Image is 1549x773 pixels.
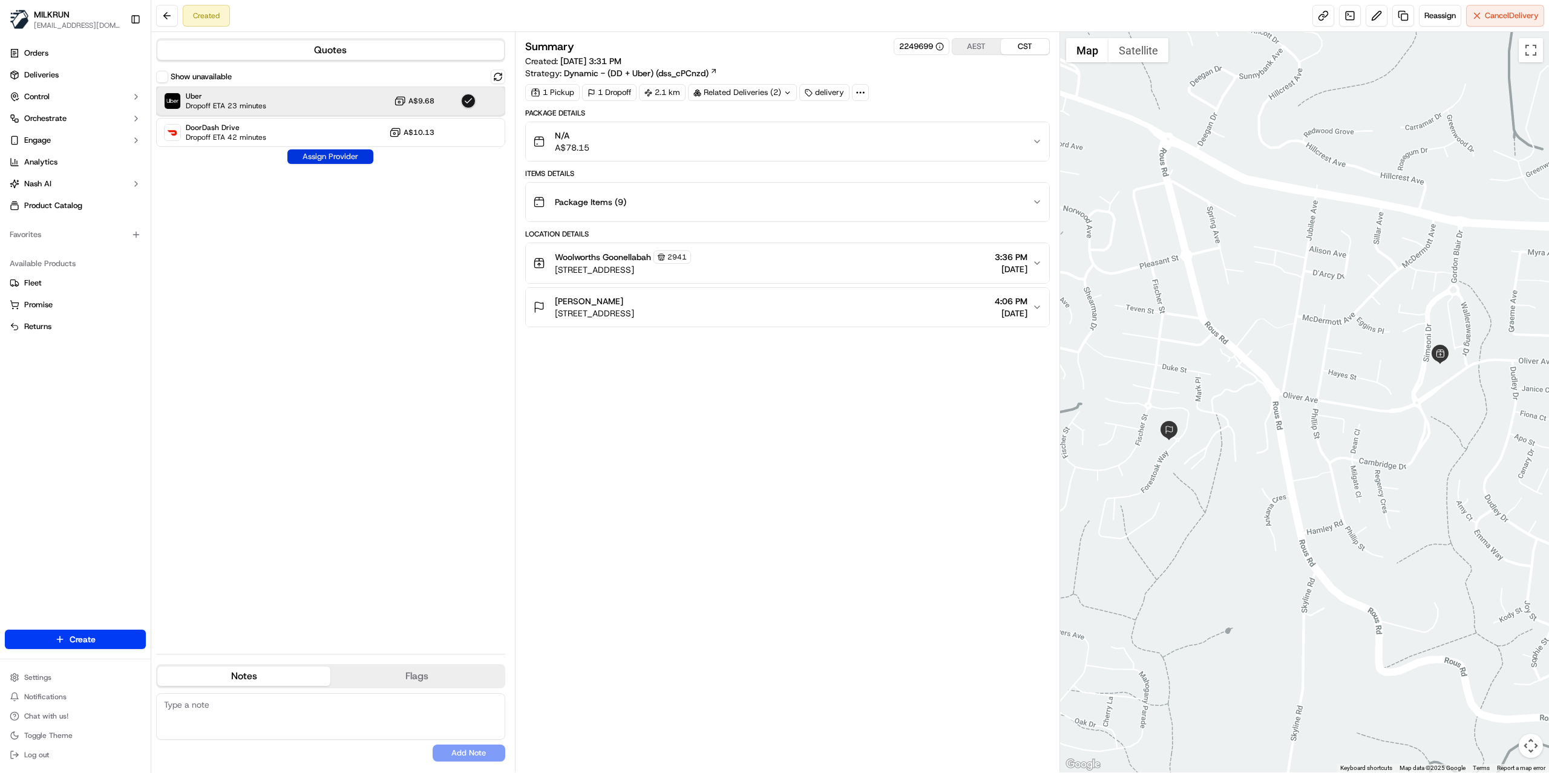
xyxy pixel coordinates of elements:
div: 2.1 km [639,84,686,101]
span: Control [24,91,50,102]
button: Quotes [157,41,504,60]
button: Assign Provider [287,149,373,164]
button: Woolworths Goonellabah2941[STREET_ADDRESS]3:36 PM[DATE] [526,243,1049,283]
button: Log out [5,746,146,763]
span: [DATE] [995,263,1027,275]
span: [PERSON_NAME] [555,295,623,307]
button: Chat with us! [5,708,146,725]
span: Nash AI [24,178,51,189]
a: Dynamic - (DD + Uber) (dss_cPCnzd) [564,67,718,79]
span: Dynamic - (DD + Uber) (dss_cPCnzd) [564,67,709,79]
div: Favorites [5,225,146,244]
button: Create [5,630,146,649]
button: Show satellite imagery [1109,38,1168,62]
div: Related Deliveries (2) [688,84,797,101]
button: Toggle fullscreen view [1519,38,1543,62]
span: Dropoff ETA 23 minutes [186,101,266,111]
img: MILKRUN [10,10,29,29]
span: Dropoff ETA 42 minutes [186,132,266,142]
span: [STREET_ADDRESS] [555,264,691,276]
h3: Summary [525,41,574,52]
button: CancelDelivery [1466,5,1544,27]
img: Google [1063,757,1103,772]
span: Engage [24,135,51,146]
span: 2941 [667,252,687,262]
a: Returns [10,321,141,332]
span: Promise [24,299,53,310]
span: Orchestrate [24,113,67,124]
button: Flags [330,667,503,686]
button: Map camera controls [1519,734,1543,758]
button: Package Items (9) [526,183,1049,221]
div: 1 Dropoff [582,84,637,101]
div: Available Products [5,254,146,273]
a: Deliveries [5,65,146,85]
span: Analytics [24,157,57,168]
button: AEST [952,39,1001,54]
span: Fleet [24,278,42,289]
div: Items Details [525,169,1050,178]
label: Show unavailable [171,71,232,82]
button: A$10.13 [389,126,434,139]
span: A$78.15 [555,142,589,154]
button: [PERSON_NAME][STREET_ADDRESS]4:06 PM[DATE] [526,288,1049,327]
span: Reassign [1424,10,1456,21]
span: Settings [24,673,51,682]
span: N/A [555,129,589,142]
div: 1 Pickup [525,84,580,101]
button: A$9.68 [394,95,434,107]
span: Notifications [24,692,67,702]
a: Analytics [5,152,146,172]
button: Nash AI [5,174,146,194]
span: Map data ©2025 Google [1400,765,1465,771]
span: A$10.13 [404,128,434,137]
button: Settings [5,669,146,686]
img: DoorDash Drive [165,125,180,140]
button: CST [1001,39,1049,54]
button: Control [5,87,146,106]
a: Fleet [10,278,141,289]
span: Deliveries [24,70,59,80]
a: Report a map error [1497,765,1545,771]
button: 2249699 [899,41,944,52]
button: Orchestrate [5,109,146,128]
span: Create [70,633,96,645]
button: Notifications [5,688,146,705]
span: Cancel Delivery [1485,10,1539,21]
span: [DATE] 3:31 PM [560,56,621,67]
span: Toggle Theme [24,731,73,740]
div: Package Details [525,108,1050,118]
button: Engage [5,131,146,150]
img: Uber [165,93,180,109]
button: Promise [5,295,146,315]
span: 3:36 PM [995,251,1027,263]
span: [DATE] [995,307,1027,319]
button: [EMAIL_ADDRESS][DOMAIN_NAME] [34,21,120,30]
span: Log out [24,750,49,760]
a: Product Catalog [5,196,146,215]
span: Uber [186,91,266,101]
button: Reassign [1419,5,1461,27]
span: Orders [24,48,48,59]
button: MILKRUN [34,8,70,21]
a: Orders [5,44,146,63]
span: Chat with us! [24,711,68,721]
button: N/AA$78.15 [526,122,1049,161]
div: Location Details [525,229,1050,239]
span: 4:06 PM [995,295,1027,307]
a: Terms (opens in new tab) [1473,765,1490,771]
span: Returns [24,321,51,332]
button: Notes [157,667,330,686]
a: Open this area in Google Maps (opens a new window) [1063,757,1103,772]
span: Created: [525,55,621,67]
button: Fleet [5,273,146,293]
span: [STREET_ADDRESS] [555,307,634,319]
button: Toggle Theme [5,727,146,744]
button: Keyboard shortcuts [1340,764,1392,772]
span: A$9.68 [408,96,434,106]
span: DoorDash Drive [186,123,266,132]
span: Woolworths Goonellabah [555,251,651,263]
